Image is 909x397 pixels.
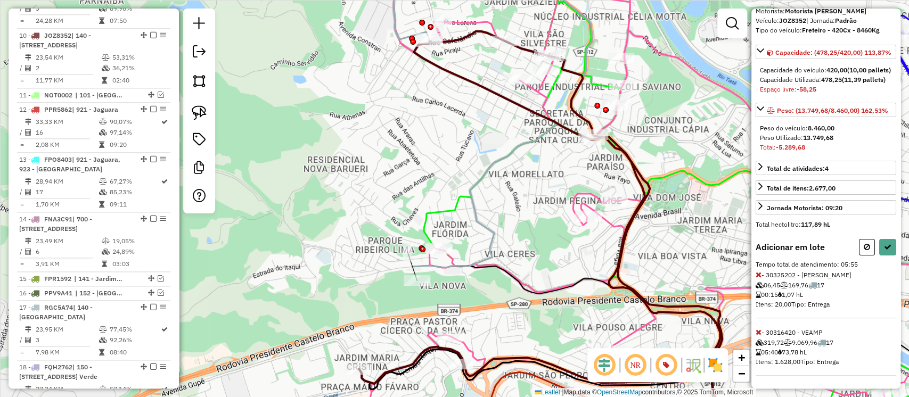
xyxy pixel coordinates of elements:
span: Peso do veículo: [760,124,834,132]
i: Rota otimizada [161,326,168,333]
em: Opções [160,156,166,162]
td: / [19,63,24,73]
span: Tempo total de atendimento: 05:55 [756,260,858,268]
span: | [562,388,563,396]
strong: (11,39 pallets) [842,76,886,84]
strong: 2.677,00 [809,184,836,192]
span: Peso: (13.749,68/8.460,00) 162,53% [777,106,888,114]
td: 90,07% [109,117,160,127]
strong: JOZ8352 [779,16,806,24]
td: 24,28 KM [35,15,98,26]
span: 11 - [19,91,72,99]
i: % de utilização da cubagem [99,129,107,136]
div: Espaço livre: [760,85,892,94]
a: Exibir filtros [722,13,743,34]
strong: -5.289,68 [776,143,805,151]
td: 6 [35,246,101,257]
td: = [19,75,24,86]
span: Tipo: Entrega [800,358,839,366]
em: Alterar sequência das rotas [141,106,147,112]
span: 319,72 [756,338,784,346]
em: Alterar sequência das rotas [141,32,147,38]
td: 67,27% [109,176,160,187]
i: Distância Total [25,119,31,125]
i: Excluir [756,271,761,278]
a: Jornada Motorista: 09:20 [756,200,896,214]
span: 18 - [19,363,97,381]
span: 101 - Ariston, 103 - Parque Alexandre, 120 - Cidade das Flores, 150 - Jardim Silveira, 151 - Jd M... [75,90,124,100]
td: 09:20 [109,139,160,150]
i: Excluir [756,328,761,336]
i: Tempo de atendimento [756,349,761,355]
i: Tempo total em rota [99,142,104,148]
strong: 4 [825,164,829,172]
i: Tempo total em rota [99,201,104,208]
em: Alterar sequência das rotas [141,156,147,162]
td: 27,24 KM [35,384,98,394]
strong: -58,25 [797,85,816,93]
em: Opções [160,106,166,112]
div: Map data © contributors,© 2025 TomTom, Microsoft [532,388,756,397]
td: / [19,127,24,138]
span: JOZ8352 [44,31,71,39]
div: Capacidade do veículo: [760,65,892,75]
em: Finalizar rota [150,106,157,112]
div: Peso: (13.749,68/8.460,00) 162,53% [756,119,896,156]
i: % de utilização do peso [99,326,107,333]
span: Ocultar deslocamento [592,352,617,378]
span: - 30316420 - VEAMP [756,328,896,376]
em: Visualizar rota [158,92,164,98]
div: Total: [760,143,892,152]
i: Distância Total [25,326,31,333]
span: 73,78 hL [778,348,807,356]
i: % de utilização do peso [99,119,107,125]
span: Exibir número da rota [653,352,679,378]
i: % de utilização da cubagem [99,189,107,195]
span: | Jornada: [806,16,857,24]
span: RGC5A74 [44,303,73,311]
span: 15 - [19,275,71,283]
td: 1,70 KM [35,199,98,210]
span: 06,45 [756,281,780,289]
td: 77,45% [109,324,160,335]
td: 16 [35,127,98,138]
strong: 478,25 [821,76,842,84]
a: Zoom out [733,366,749,382]
td: 19,05% [112,236,166,246]
span: FPR1592 [44,275,71,283]
a: Capacidade: (478,25/420,00) 113,87% [756,45,896,59]
div: Peso Utilizado: [760,133,892,143]
em: Visualizar rota [158,275,164,282]
img: Exibir/Ocultar setores [707,357,724,374]
span: NOT0002 [44,91,72,99]
span: 169,76 [780,281,808,289]
i: Rota otimizada [161,178,168,185]
em: Opções [160,363,166,370]
h4: Adicionar em lote [756,242,825,252]
i: Tempo total em rota [102,77,107,84]
td: = [19,347,24,358]
strong: 420,00 [826,66,847,74]
i: Total de Atividades [25,189,31,195]
strong: 117,89 hL [801,220,830,228]
strong: Padrão [835,16,857,24]
img: Selecionar atividades - laço [192,105,207,120]
td: 09:11 [109,199,160,210]
td: 33,33 KM [35,117,98,127]
button: Confirmar [879,239,896,255]
i: Rota otimizada [161,119,168,125]
em: Alterar sequência das rotas [141,216,147,222]
em: Opções [160,304,166,310]
span: Capacidade: (478,25/420,00) 113,87% [775,48,891,56]
i: % de utilização da cubagem [99,337,107,343]
span: PPV9A41 [44,289,72,297]
img: Fluxo de ruas [684,357,701,374]
span: 17 [808,281,824,289]
a: Total de atividades:4 [756,161,896,175]
span: Ocultar NR [623,352,648,378]
span: 13 - [19,155,120,173]
em: Opções [160,32,166,38]
em: Alterar sequência das rotas [148,92,154,98]
td: 08:40 [109,347,160,358]
i: % de utilização do peso [99,386,107,392]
